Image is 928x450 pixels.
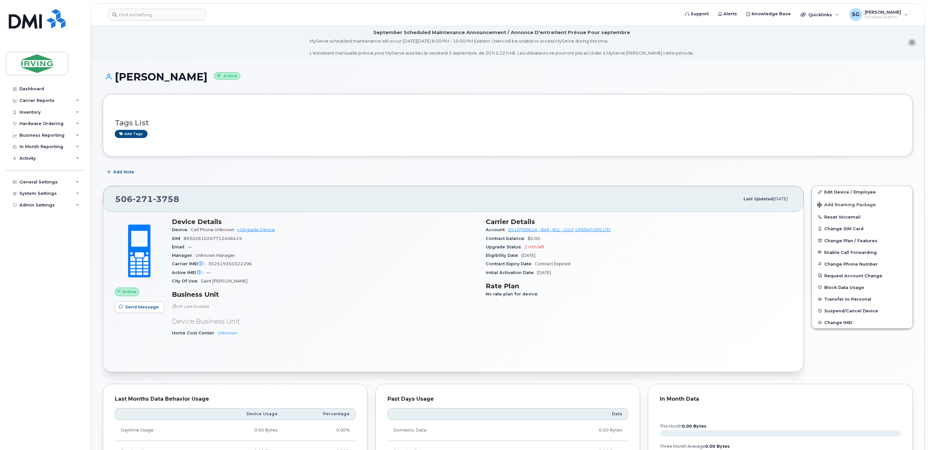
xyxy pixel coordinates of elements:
h1: [PERSON_NAME] [103,71,913,82]
h3: Tags List [115,119,901,127]
tspan: 0.00 Bytes [705,444,730,449]
span: Device [172,227,191,232]
span: Manager [172,253,196,258]
span: [DATE] [537,270,551,275]
button: Transfer to Personal [812,293,912,305]
button: Change Phone Number [812,258,912,270]
button: Suspend/Cancel Device [812,305,912,317]
span: 271 [133,194,153,204]
span: — [188,244,192,249]
td: 0.00% [283,420,356,441]
h3: Device Details [172,218,478,226]
button: Request Account Change [812,270,912,281]
span: Home Cost Center [172,331,218,335]
span: SIM [172,236,184,241]
text: three month average [660,444,730,449]
span: Add Note [113,169,134,175]
span: Send Message [125,304,159,310]
span: Contract balance [486,236,528,241]
p: HR Lock Enabled [172,304,478,309]
h3: Rate Plan [486,282,792,290]
span: Upgrade Status [486,244,524,249]
text: this month [660,424,707,429]
span: $0.00 [528,236,540,241]
button: Enable Call Forwarding [812,246,912,258]
tspan: 0.00 Bytes [682,424,707,429]
th: Data [520,408,628,420]
span: Cell Phone Unknown [191,227,234,232]
span: Suspend/Cancel Device [824,308,878,313]
span: Change Plan / Features [824,238,877,243]
span: Contract Expired [535,261,570,266]
span: — [206,270,210,275]
button: Change SIM Card [812,223,912,234]
span: Email [172,244,188,249]
td: Daytime Usage [115,420,203,441]
span: Enable Call Forwarding [824,250,877,255]
button: Add Note [103,166,140,178]
span: Saint [PERSON_NAME] [201,279,247,283]
span: Eligibility Date [486,253,521,258]
td: 0.00 Bytes [203,420,283,441]
span: 3758 [153,194,179,204]
span: Unknown Manager [196,253,235,258]
span: 506 [115,194,179,204]
span: 2 mth left [524,244,544,249]
small: Active [214,72,240,80]
div: Last Months Data Behavior Usage [115,396,356,402]
span: Active [122,289,136,295]
span: Last updated [743,196,773,201]
p: Device Business Unit [172,317,478,326]
span: Carrier IMEI [172,261,208,266]
span: No rate plan for device [486,292,541,296]
span: Initial Activation Date [486,270,537,275]
button: Send Message [115,301,164,313]
div: September Scheduled Maintenance Announcement / Annonce D'entretient Prévue Pour septembre [373,29,630,36]
td: 0.00 Bytes [520,420,628,441]
span: Contract Expiry Date [486,261,535,266]
button: Change IMEI [812,317,912,328]
div: Past Days Usage [387,396,628,402]
button: Block Data Usage [812,281,912,293]
span: [DATE] [521,253,535,258]
th: Device Usage [203,408,283,420]
a: + Upgrade Device [237,227,275,232]
span: 352519350322296 [208,261,252,266]
span: [DATE] [773,196,788,201]
span: Active IMEI [172,270,206,275]
button: Change Plan / Features [812,235,912,246]
h3: Business Unit [172,291,478,298]
h3: Carrier Details [486,218,792,226]
span: Add Roaming Package [817,202,876,208]
span: Account [486,227,508,232]
td: Domestic Data [387,420,520,441]
div: MyServe scheduled maintenance will occur [DATE][DATE] 8:00 PM - 10:00 PM Eastern. Users will be u... [310,38,694,56]
button: close notification [908,39,916,46]
button: Add Roaming Package [812,198,912,211]
span: 89302610207712406419 [184,236,242,241]
a: Add tags [115,130,148,138]
th: Percentage [283,408,356,420]
a: 0510700614 - Bell - IEQ - GULF OPERATORS LTD [508,227,611,232]
button: Reset Voicemail [812,211,912,223]
a: Unknown [218,331,237,335]
span: City Of Use [172,279,201,283]
a: Edit Device / Employee [812,186,912,198]
div: In Month Data [660,396,901,402]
